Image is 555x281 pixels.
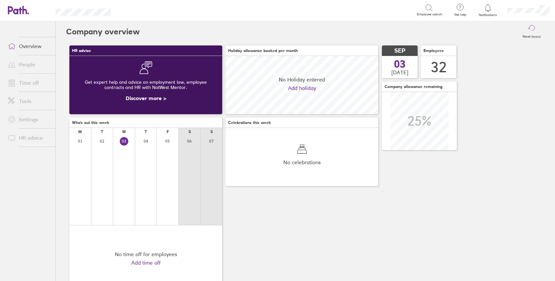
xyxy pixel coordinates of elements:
a: HR advice [3,131,55,144]
span: No celebrations [283,159,321,165]
span: Company allowance remaining [385,84,442,89]
span: SEP [394,47,405,54]
button: Reset layout [519,21,545,42]
a: Discover more > [126,95,166,101]
span: [DATE] [391,69,408,75]
span: Get help [450,13,471,17]
a: Overview [3,40,55,53]
div: S [210,130,213,134]
span: Employees [423,48,444,53]
span: Who's out this week [72,120,109,125]
div: 32 [431,59,447,76]
a: Notifications [477,3,499,17]
a: Tools [3,95,55,108]
a: Settings [3,113,55,126]
span: HR advice [72,48,91,53]
div: Get expert help and advice on employment law, employee contracts and HR with NatWest Mentor. [75,74,217,95]
a: People [3,58,55,71]
div: M [78,130,82,134]
span: Celebrations this week [228,120,271,125]
span: Employee search [417,12,442,16]
span: 03 [394,59,406,69]
span: Notifications [477,13,499,17]
a: Add holiday [288,85,316,91]
div: T [101,130,103,134]
span: Holiday allowance booked per month [228,48,298,53]
label: Reset layout [519,33,545,39]
div: T [145,130,147,134]
div: S [188,130,191,134]
a: Time off [3,76,55,89]
a: Add time off [131,260,161,266]
span: No Holiday entered [279,77,325,82]
div: Search [128,7,145,13]
div: No time off for employees [115,251,177,257]
h2: Company overview [66,21,140,42]
div: W [122,130,126,134]
div: F [167,130,169,134]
